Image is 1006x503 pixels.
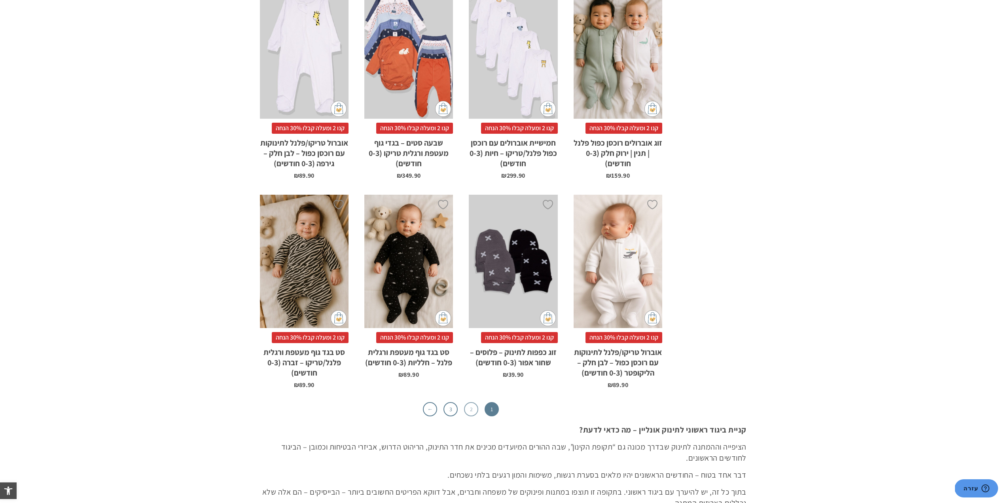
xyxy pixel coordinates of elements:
[331,101,347,117] img: cat-mini-atc.png
[376,332,453,343] span: קנו 2 ומעלה קבלו 30% הנחה
[501,171,525,180] bdi: 299.90
[272,123,349,134] span: קנו 2 ומעלה קבלו 30% הנחה
[485,402,499,416] span: 1
[481,332,558,343] span: קנו 2 ומעלה קבלו 30% הנחה
[423,402,437,416] a: ←
[398,370,419,379] bdi: 89.90
[608,381,628,389] bdi: 89.90
[260,134,349,169] h2: אוברול טריקו/פלנל לתינוקות עם רוכסן כפול – לבן חלק – גירפה (0-3 חודשים)
[398,370,404,379] span: ₪
[397,171,402,180] span: ₪
[469,134,557,169] h2: חמישיית אוברולים עם רוכסן כפול פלנל/טריקו – חיות (0-3 חודשים)
[574,195,662,388] a: אוברול טריקו/פלנל לתינוקות עם רוכסן כפול - לבן חלק - הליקופטר (0-3 חודשים) קנו 2 ומעלה קבלו 30% ה...
[501,171,506,180] span: ₪
[364,195,453,378] a: סט בגד גוף מעטפת ורגלית פלנל - חלליות (0-3 חודשים) קנו 2 ומעלה קבלו 30% הנחהסט בגד גוף מעטפת ורגל...
[376,123,453,134] span: קנו 2 ומעלה קבלו 30% הנחה
[443,402,458,416] a: 3
[260,402,662,416] nav: עימוד מוצר
[272,332,349,343] span: קנו 2 ומעלה קבלו 30% הנחה
[540,101,556,117] img: cat-mini-atc.png
[481,123,558,134] span: קנו 2 ומעלה קבלו 30% הנחה
[574,343,662,378] h2: אוברול טריקו/פלנל לתינוקות עם רוכסן כפול – לבן חלק – הליקופטר (0-3 חודשים)
[260,195,349,388] a: סט בגד גוף מעטפת ורגלית פלנל/טריקו - זברה (0-3 חודשים) קנו 2 ומעלה קבלו 30% הנחהסט בגד גוף מעטפת ...
[955,479,998,499] iframe: פותח יישומון שאפשר לשוחח בו בצ'אט עם אחד הנציגים שלנו
[294,381,314,389] bdi: 89.90
[579,425,746,435] strong: קניית ביגוד ראשוני לתינוק אונליין – מה כדאי לדעת?
[294,171,299,180] span: ₪
[574,134,662,169] h2: זוג אוברולים רוכסן כפול פלנל | תנין | ירוק חלק (0-3 חודשים)
[294,171,314,180] bdi: 89.90
[260,441,746,463] p: הציפייה וההמתנה לתינוק שבדרך מכונה גם “תקופת הקינון”, שבה ההורים המיועדים מכינים את חדר התינוק, ה...
[606,171,630,180] bdi: 159.90
[464,402,478,416] a: 2
[608,381,613,389] span: ₪
[606,171,611,180] span: ₪
[294,381,299,389] span: ₪
[503,370,508,379] span: ₪
[469,343,557,368] h2: זוג כפפות לתינוק – פלוסים – שחור אפור (0-3 חודשים)
[540,310,556,326] img: cat-mini-atc.png
[364,134,453,169] h2: שבעה סטים – בגדי גוף מעטפת ורגלית טריקו (0-3 חודשים)
[644,101,660,117] img: cat-mini-atc.png
[585,332,662,343] span: קנו 2 ומעלה קבלו 30% הנחה
[331,310,347,326] img: cat-mini-atc.png
[260,343,349,378] h2: סט בגד גוף מעטפת ורגלית פלנל/טריקו – זברה (0-3 חודשים)
[260,469,746,480] p: דבר אחד בטוח – החודשים הראשונים יהיו מלאים בסערת רגשות, משימות והמון רגעים בלתי נשכחים.
[644,310,660,326] img: cat-mini-atc.png
[469,195,557,378] a: זוג כפפות לתינוק - פלוסים - שחור אפור (0-3 חודשים) קנו 2 ומעלה קבלו 30% הנחהזוג כפפות לתינוק – פל...
[397,171,421,180] bdi: 349.90
[503,370,523,379] bdi: 39.90
[435,101,451,117] img: cat-mini-atc.png
[585,123,662,134] span: קנו 2 ומעלה קבלו 30% הנחה
[435,310,451,326] img: cat-mini-atc.png
[364,343,453,368] h2: סט בגד גוף מעטפת ורגלית פלנל – חלליות (0-3 חודשים)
